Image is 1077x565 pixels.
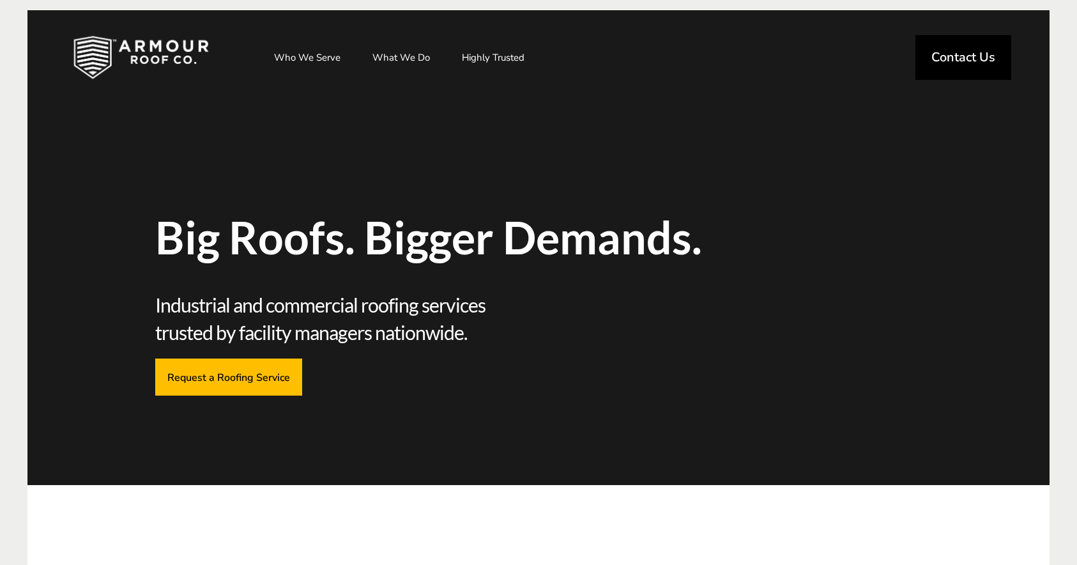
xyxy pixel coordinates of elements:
[360,42,443,74] a: What We Do
[155,359,302,395] a: Request a Roofing Service
[155,291,534,346] span: Industrial and commercial roofing services trusted by facility managers nationwide.
[167,371,290,383] span: Request a Roofing Service
[155,215,724,259] span: Big Roofs. Bigger Demands.
[449,42,537,74] a: Highly Trusted
[261,42,353,74] a: Who We Serve
[915,35,1011,80] a: Contact Us
[53,26,229,89] img: Industrial and Commercial Roofing Company | Armour Roof Co.
[931,51,995,64] span: Contact Us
